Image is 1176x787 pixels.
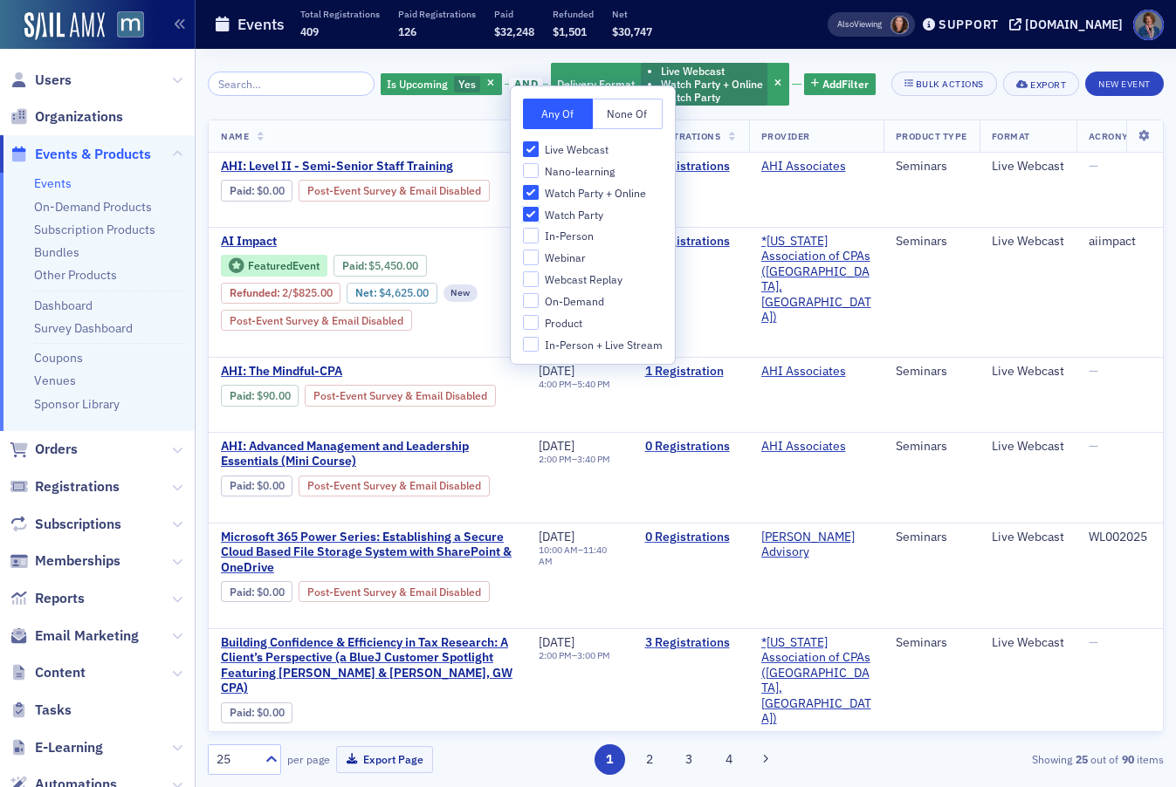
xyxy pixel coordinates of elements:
a: View Homepage [105,11,144,41]
span: Add Filter [822,76,869,92]
input: On-Demand [523,293,539,309]
a: Users [10,71,72,90]
a: Paid [230,585,251,599]
a: E-Learning [10,738,103,757]
a: Paid [230,184,251,197]
span: Users [35,71,72,90]
div: – [539,544,621,567]
div: Featured Event [248,261,320,270]
span: $90.00 [257,389,291,402]
span: Webinar [545,250,586,265]
span: Orders [35,440,78,459]
input: Nano-learning [523,163,539,179]
a: Other Products [34,267,117,283]
div: Seminars [896,364,967,380]
div: Seminars [896,159,967,175]
button: None Of [593,99,663,129]
div: Seminars [896,530,967,545]
div: Support [939,17,999,32]
div: Also [837,18,854,30]
span: : [230,184,257,197]
span: Subscriptions [35,515,121,534]
a: 0 Registrations [645,439,737,455]
div: WL002025 [1089,530,1174,545]
button: New Event [1085,72,1164,96]
span: 126 [398,24,416,38]
label: Product [523,315,663,331]
button: [DOMAIN_NAME] [1009,18,1129,31]
span: AHI Associates [761,364,871,380]
span: Product [545,316,582,331]
div: Post-Event Survey [299,180,490,201]
div: Showing out of items [857,751,1164,767]
a: Paid [230,389,251,402]
label: Nano-learning [523,163,663,179]
span: $1,501 [553,24,587,38]
strong: 25 [1072,751,1090,767]
a: Content [10,663,86,682]
div: 25 [217,750,255,769]
time: 11:40 AM [539,544,607,567]
span: Name [221,129,249,141]
a: AI Impact [221,234,514,250]
span: AHI: Advanced Management and Leadership Essentials (Mini Course) [221,439,514,469]
span: Registrations [645,129,721,141]
span: Email Marketing [35,626,139,646]
label: Watch Party + Online [523,185,663,201]
a: Refunded [230,286,277,299]
time: 2:00 PM [539,453,572,465]
span: — [1089,438,1098,454]
button: Any Of [523,99,593,129]
a: *[US_STATE] Association of CPAs ([GEOGRAPHIC_DATA], [GEOGRAPHIC_DATA]) [761,234,871,325]
a: AHI Associates [761,439,846,455]
span: and [509,78,543,92]
div: New [444,284,478,302]
span: $825.00 [292,286,333,299]
button: Export Page [336,746,433,773]
a: Microsoft 365 Power Series: Establishing a Secure Cloud Based File Storage System with SharePoint... [221,530,514,576]
span: 409 [300,24,319,38]
span: Building Confidence & Efficiency in Tax Research: A Client’s Perspective (a BlueJ Customer Spotli... [221,635,514,696]
span: Tasks [35,701,72,720]
span: : [230,479,257,492]
div: Seminars [896,439,967,455]
div: Post-Event Survey [299,476,490,496]
span: Delivery Format [557,77,635,91]
div: Bulk Actions [916,79,984,89]
img: SailAMX [24,12,105,40]
span: Registrations [35,477,120,496]
a: 0 Registrations [645,530,737,545]
span: AHI Associates [761,439,871,455]
a: Coupons [34,350,83,366]
time: 3:00 PM [577,649,610,661]
label: Webcast Replay [523,271,663,287]
span: Live Webcast [545,142,609,157]
p: Paid Registrations [398,8,476,20]
div: Export [1030,80,1066,90]
a: Paid [342,259,364,272]
span: $0.00 [257,184,285,197]
span: Watch Party + Online [545,186,646,201]
span: Watch Party [545,208,603,222]
button: and [505,78,548,92]
a: Events & Products [10,145,151,164]
div: Seminars [896,635,967,651]
a: Email Marketing [10,626,139,646]
span: Provider [761,129,810,141]
a: AHI: Level II - Semi-Senior Staff Training [221,159,514,175]
div: Post-Event Survey [305,385,496,406]
span: [DATE] [539,438,574,454]
span: Nano-learning [545,164,615,179]
a: [PERSON_NAME] Advisory [761,530,871,560]
a: Registrations [10,477,120,496]
a: Sponsor Library [34,396,120,412]
input: Search… [208,72,375,96]
label: per page [287,751,330,767]
span: $5,450.00 [368,259,418,272]
span: — [1089,158,1098,174]
a: 6 Registrations [645,234,737,250]
button: 4 [713,744,744,775]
